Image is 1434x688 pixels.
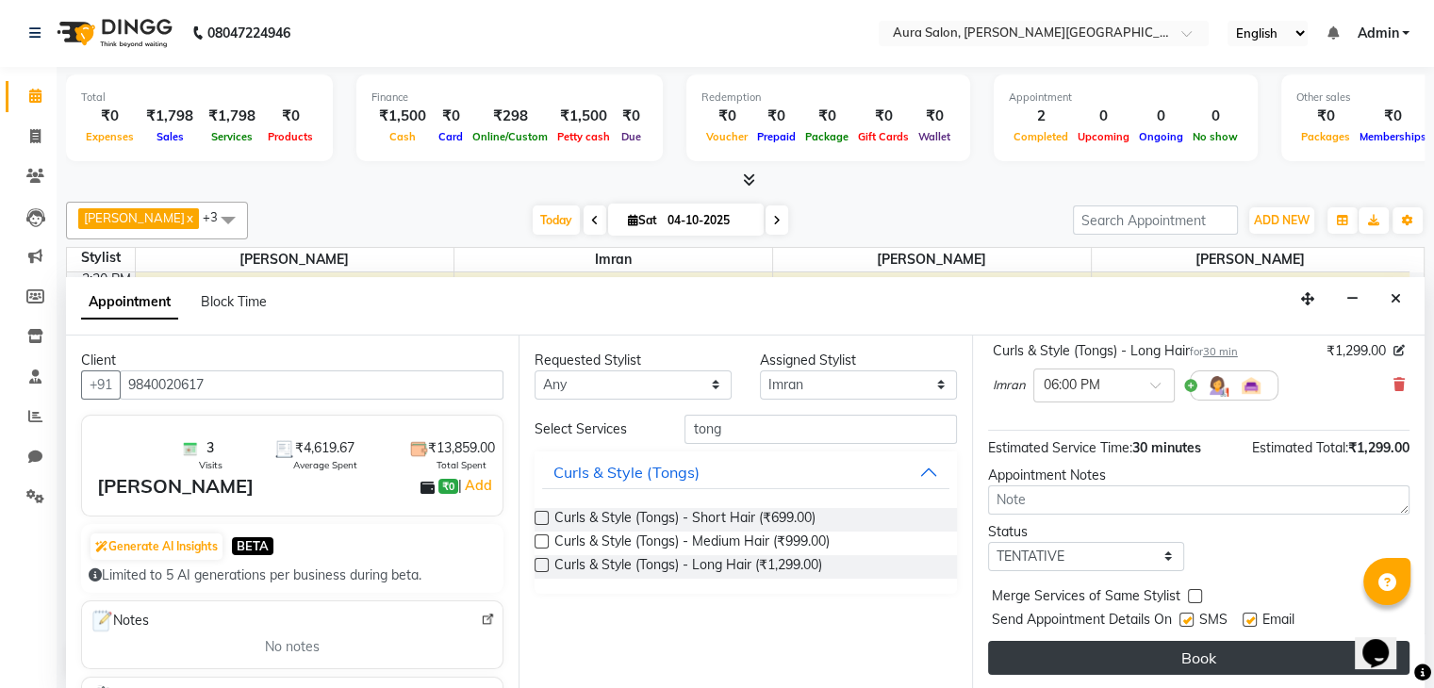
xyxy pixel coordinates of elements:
div: [PERSON_NAME] [97,472,254,500]
b: 08047224946 [207,7,290,59]
span: Ongoing [1134,130,1188,143]
input: 2025-10-04 [662,206,756,235]
div: Select Services [520,419,670,439]
div: 2 [1009,106,1073,127]
span: Cash [385,130,420,143]
span: Send Appointment Details On [992,610,1172,633]
input: Search Appointment [1073,205,1238,235]
small: for [1190,345,1238,358]
span: Memberships [1355,130,1431,143]
span: Sales [152,130,189,143]
span: [PERSON_NAME] [136,248,453,271]
div: ₹1,798 [201,106,263,127]
span: Merge Services of Same Stylist [992,586,1180,610]
span: Card [434,130,468,143]
span: Curls & Style (Tongs) - Long Hair (₹1,299.00) [554,555,822,579]
div: ₹0 [914,106,955,127]
span: Visits [199,458,223,472]
div: ₹0 [800,106,853,127]
button: Book [988,641,1409,675]
div: ₹0 [1296,106,1355,127]
span: Admin [1357,24,1398,43]
span: Total Spent [437,458,486,472]
div: Status [988,522,1185,542]
span: Upcoming [1073,130,1134,143]
span: No show [1188,130,1243,143]
div: Total [81,90,318,106]
span: | [458,474,495,497]
span: Expenses [81,130,139,143]
span: Estimated Total: [1252,439,1348,456]
div: Limited to 5 AI generations per business during beta. [89,565,496,585]
span: Prepaid [752,130,800,143]
i: Edit price [1393,345,1405,356]
div: Curls & Style (Tongs) [553,461,700,483]
div: 0 [1134,106,1188,127]
span: BETA [232,537,273,555]
div: Appointment Notes [988,466,1409,485]
div: ₹1,500 [371,106,434,127]
span: ₹1,299.00 [1327,341,1386,361]
iframe: chat widget [1355,613,1415,669]
div: Requested Stylist [535,351,732,370]
div: Appointment [1009,90,1243,106]
span: Imran [993,376,1026,395]
div: ₹0 [434,106,468,127]
span: 30 min [1203,345,1238,358]
div: 0 [1073,106,1134,127]
span: Email [1262,610,1294,633]
div: ₹0 [853,106,914,127]
span: +3 [203,209,232,224]
div: ₹0 [81,106,139,127]
button: Curls & Style (Tongs) [542,455,948,489]
img: logo [48,7,177,59]
div: Client [81,351,503,370]
div: Redemption [701,90,955,106]
div: ₹0 [615,106,648,127]
div: Stylist [67,248,135,268]
input: Search by service name [684,415,956,444]
img: Hairdresser.png [1206,374,1228,397]
span: Package [800,130,853,143]
span: Products [263,130,318,143]
span: Voucher [701,130,752,143]
button: ADD NEW [1249,207,1314,234]
span: ₹13,859.00 [428,438,495,458]
div: Curls & Style (Tongs) - Long Hair [993,341,1238,361]
span: Petty cash [552,130,615,143]
span: Appointment [81,286,178,319]
input: Search by Name/Mobile/Email/Code [120,370,503,400]
div: 0 [1188,106,1243,127]
span: Today [533,205,580,235]
div: ₹298 [468,106,552,127]
span: Online/Custom [468,130,552,143]
span: Curls & Style (Tongs) - Medium Hair (₹999.00) [554,532,830,555]
span: Curls & Style (Tongs) - Short Hair (₹699.00) [554,508,816,532]
span: Gift Cards [853,130,914,143]
span: Wallet [914,130,955,143]
button: Close [1382,285,1409,314]
div: ₹1,798 [139,106,201,127]
span: 30 minutes [1132,439,1201,456]
div: Assigned Stylist [760,351,957,370]
a: x [185,210,193,225]
span: ₹4,619.67 [295,438,354,458]
span: No notes [265,637,320,657]
span: Notes [90,609,149,633]
span: Average Spent [293,458,357,472]
span: Block Time [201,293,267,310]
span: [PERSON_NAME] [773,248,1091,271]
span: [PERSON_NAME] [84,210,185,225]
span: Imran [454,248,772,271]
a: Add [462,474,495,497]
div: Finance [371,90,648,106]
div: ₹1,500 [552,106,615,127]
span: Estimated Service Time: [988,439,1132,456]
span: SMS [1199,610,1228,633]
img: Interior.png [1240,374,1262,397]
span: Services [206,130,257,143]
button: Generate AI Insights [91,533,223,560]
span: ₹1,299.00 [1348,439,1409,456]
button: +91 [81,370,121,400]
div: ₹0 [263,106,318,127]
